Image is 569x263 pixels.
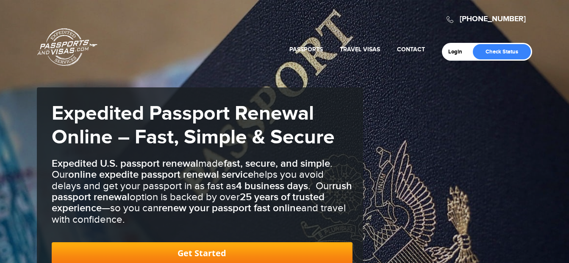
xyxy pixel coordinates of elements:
a: Travel Visas [340,46,380,53]
a: Login [448,48,468,55]
b: fast, secure, and simple [224,157,330,170]
a: Contact [397,46,425,53]
h3: made . Our helps you avoid delays and get your passport in as fast as . Our option is backed by o... [52,158,353,225]
b: 4 business days [236,180,308,192]
b: Expedited U.S. passport renewal [52,157,198,170]
a: Passports & [DOMAIN_NAME] [37,28,97,66]
b: online expedite passport renewal service [68,168,253,181]
b: rush passport renewal [52,180,352,203]
b: 25 years of trusted experience [52,191,325,214]
a: [PHONE_NUMBER] [460,14,526,24]
strong: Expedited Passport Renewal Online – Fast, Simple & Secure [52,101,335,150]
b: renew your passport fast online [158,202,301,214]
a: Passports [289,46,323,53]
a: Check Status [473,44,531,59]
